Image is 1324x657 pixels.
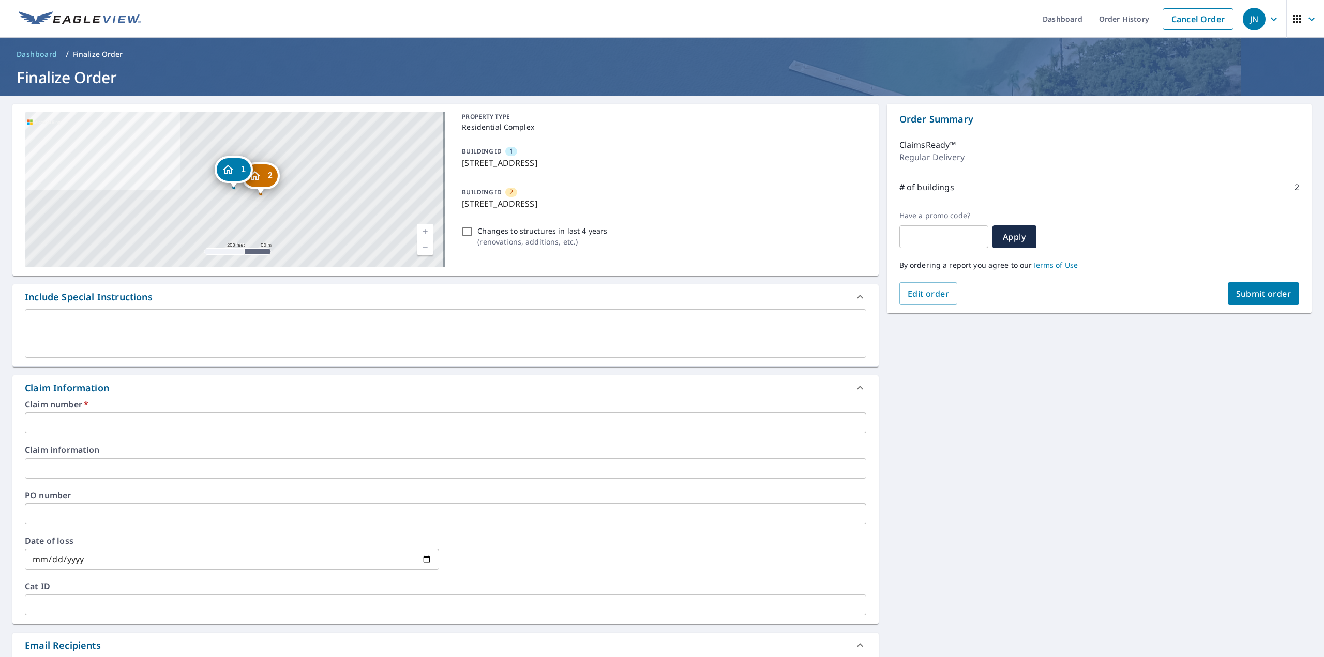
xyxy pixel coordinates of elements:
p: [STREET_ADDRESS] [462,157,862,169]
span: 2 [509,187,513,197]
span: 1 [241,165,246,173]
span: Apply [1001,231,1028,242]
a: Current Level 17, Zoom In [417,224,433,239]
label: Cat ID [25,582,866,590]
p: BUILDING ID [462,188,502,196]
span: 1 [509,146,513,156]
span: Dashboard [17,49,57,59]
p: Regular Delivery [899,151,965,163]
img: EV Logo [19,11,141,27]
label: Claim number [25,400,866,408]
div: Email Recipients [25,638,101,652]
p: # of buildings [899,181,954,193]
div: Claim Information [25,381,109,395]
button: Submit order [1228,282,1300,305]
div: Include Special Instructions [25,290,153,304]
label: PO number [25,491,866,499]
a: Current Level 17, Zoom Out [417,239,433,255]
span: 2 [268,172,273,179]
button: Edit order [899,282,958,305]
p: ClaimsReady™ [899,139,956,151]
label: Date of loss [25,537,439,545]
li: / [66,48,69,60]
p: Finalize Order [73,49,123,59]
span: Edit order [908,288,950,299]
p: BUILDING ID [462,147,502,156]
a: Dashboard [12,46,62,63]
label: Claim information [25,446,866,454]
p: Order Summary [899,112,1299,126]
h1: Finalize Order [12,67,1312,88]
a: Terms of Use [1032,260,1078,270]
p: [STREET_ADDRESS] [462,197,862,210]
label: Have a promo code? [899,211,988,220]
p: By ordering a report you agree to our [899,261,1299,270]
button: Apply [992,225,1036,248]
a: Cancel Order [1163,8,1233,30]
p: ( renovations, additions, etc. ) [477,236,607,247]
span: Submit order [1236,288,1291,299]
div: Dropped pin, building 1, Residential property, 14605 County Road 2110 Lubbock, TX 79423 [215,156,253,188]
div: Include Special Instructions [12,284,879,309]
nav: breadcrumb [12,46,1312,63]
div: JN [1243,8,1266,30]
p: Changes to structures in last 4 years [477,225,607,236]
p: PROPERTY TYPE [462,112,862,121]
div: Claim Information [12,375,879,400]
p: Residential Complex [462,121,862,132]
div: Dropped pin, building 2, Residential property, 14605 County Road 2110 Lubbock, TX 79423 [242,162,280,194]
p: 2 [1295,181,1299,193]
